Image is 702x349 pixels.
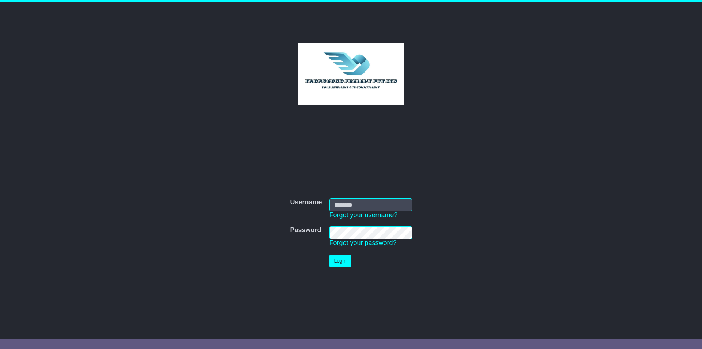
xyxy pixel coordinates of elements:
[329,211,398,219] a: Forgot your username?
[298,43,404,105] img: Thorogood Freight Pty Ltd
[290,198,322,207] label: Username
[290,226,321,234] label: Password
[329,239,397,246] a: Forgot your password?
[329,255,351,267] button: Login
